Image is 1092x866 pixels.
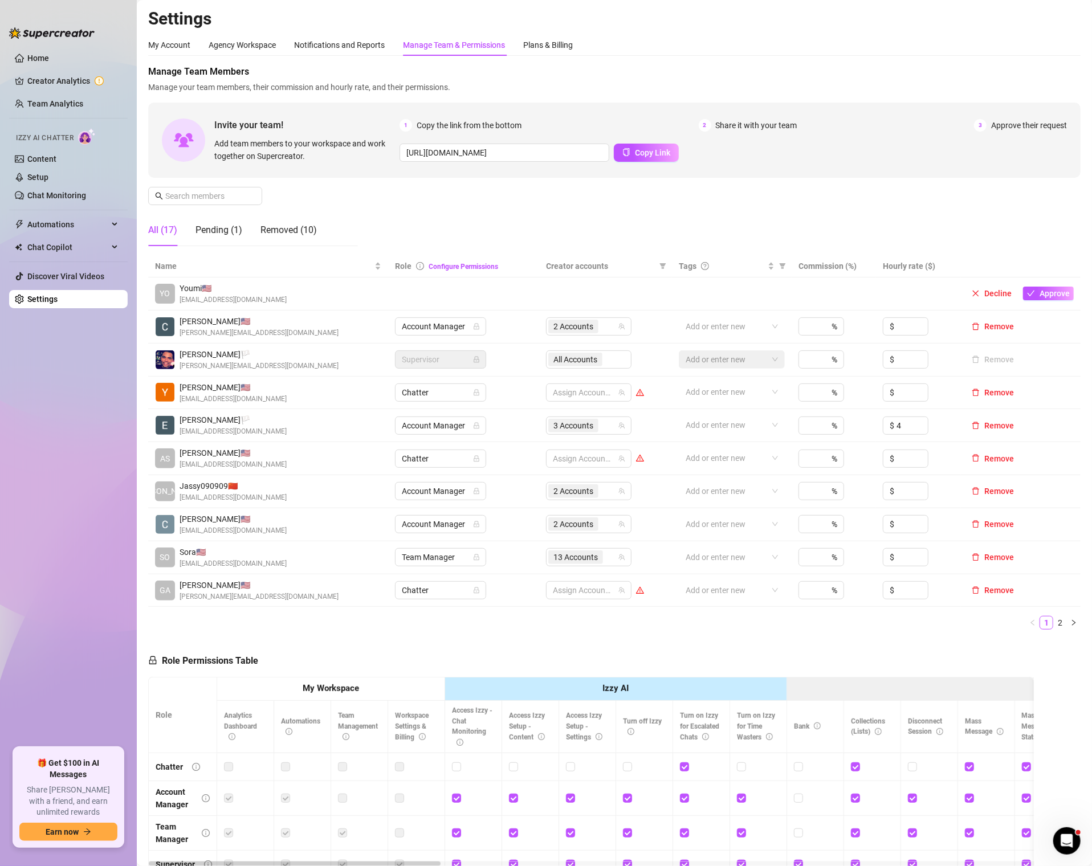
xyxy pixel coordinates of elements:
[148,656,157,665] span: lock
[623,717,662,736] span: Turn off Izzy
[680,712,719,741] span: Turn on Izzy for Escalated Chats
[618,323,625,330] span: team
[622,148,630,156] span: copy
[281,717,320,736] span: Automations
[180,525,287,536] span: [EMAIL_ADDRESS][DOMAIN_NAME]
[636,389,644,397] span: warning
[160,584,170,597] span: GA
[972,322,980,330] span: delete
[614,144,679,162] button: Copy Link
[27,215,108,234] span: Automations
[984,454,1014,463] span: Remove
[473,521,480,528] span: lock
[974,119,987,132] span: 3
[967,583,1018,597] button: Remove
[473,422,480,429] span: lock
[1040,616,1053,629] a: 1
[967,287,1016,300] button: Decline
[402,549,479,566] span: Team Manager
[972,586,980,594] span: delete
[457,739,463,746] span: info-circle
[972,289,980,297] span: close
[338,712,378,741] span: Team Management
[27,72,119,90] a: Creator Analytics exclamation-circle
[523,39,573,51] div: Plans & Billing
[766,733,773,740] span: info-circle
[473,389,480,396] span: lock
[553,320,593,333] span: 2 Accounts
[214,118,400,132] span: Invite your team!
[972,389,980,397] span: delete
[286,728,292,735] span: info-circle
[657,258,669,275] span: filter
[303,683,359,693] strong: My Workspace
[180,381,287,394] span: [PERSON_NAME] 🇺🇸
[1053,616,1067,630] li: 2
[160,287,170,300] span: YO
[402,351,479,368] span: Supervisor
[402,417,479,434] span: Account Manager
[260,223,317,237] div: Removed (10)
[27,173,48,182] a: Setup
[16,133,74,144] span: Izzy AI Chatter
[149,677,217,753] th: Role
[180,295,287,305] span: [EMAIL_ADDRESS][DOMAIN_NAME]
[876,255,960,277] th: Hourly rate ($)
[395,262,411,271] span: Role
[156,786,193,811] div: Account Manager
[991,119,1067,132] span: Approve their request
[1053,827,1081,855] iframe: Intercom live chat
[814,722,821,729] span: info-circle
[156,350,174,369] img: Jay Richardson
[967,386,1018,399] button: Remove
[27,272,104,281] a: Discover Viral Videos
[403,39,505,51] div: Manage Team & Permissions
[553,518,593,530] span: 2 Accounts
[1026,616,1040,630] button: left
[984,520,1014,529] span: Remove
[1029,619,1036,626] span: left
[180,591,339,602] span: [PERSON_NAME][EMAIL_ADDRESS][DOMAIN_NAME]
[160,452,170,465] span: AS
[27,295,58,304] a: Settings
[1067,616,1081,630] button: right
[984,322,1014,331] span: Remove
[967,550,1018,564] button: Remove
[195,223,242,237] div: Pending (1)
[27,99,83,108] a: Team Analytics
[180,459,287,470] span: [EMAIL_ADDRESS][DOMAIN_NAME]
[908,717,943,736] span: Disconnect Session
[967,517,1018,531] button: Remove
[972,487,980,495] span: delete
[875,728,882,735] span: info-circle
[636,454,644,462] span: warning
[967,419,1018,432] button: Remove
[180,513,287,525] span: [PERSON_NAME] 🇺🇸
[180,558,287,569] span: [EMAIL_ADDRESS][DOMAIN_NAME]
[548,320,598,333] span: 2 Accounts
[984,289,1012,298] span: Decline
[1022,712,1049,741] span: Mass Message Stats
[402,384,479,401] span: Chatter
[27,154,56,164] a: Content
[618,521,625,528] span: team
[155,192,163,200] span: search
[618,587,625,594] span: team
[180,426,287,437] span: [EMAIL_ADDRESS][DOMAIN_NAME]
[15,243,22,251] img: Chat Copilot
[1070,619,1077,626] span: right
[984,553,1014,562] span: Remove
[602,683,629,693] strong: Izzy AI
[473,488,480,495] span: lock
[936,728,943,735] span: info-circle
[19,823,117,841] button: Earn nowarrow-right
[548,484,598,498] span: 2 Accounts
[19,785,117,818] span: Share [PERSON_NAME] with a friend, and earn unlimited rewards
[473,323,480,330] span: lock
[628,728,634,735] span: info-circle
[78,128,96,145] img: AI Chatter
[27,54,49,63] a: Home
[46,827,79,836] span: Earn now
[546,260,654,272] span: Creator accounts
[997,728,1004,735] span: info-circle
